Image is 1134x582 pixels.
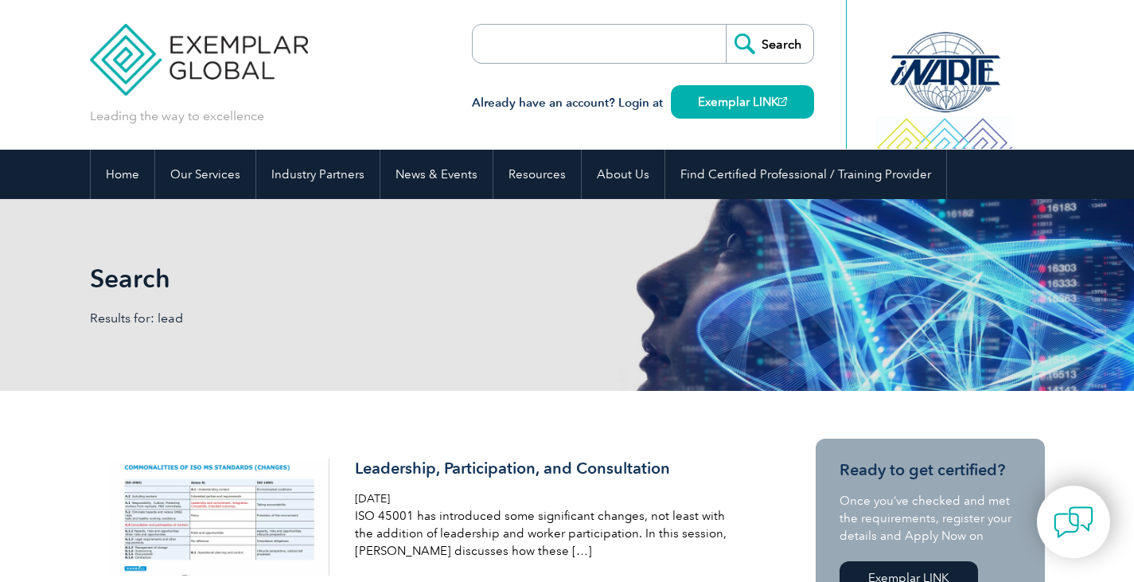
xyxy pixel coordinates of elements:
[778,97,787,106] img: open_square.png
[726,25,813,63] input: Search
[90,263,701,294] h1: Search
[840,460,1021,480] h3: Ready to get certified?
[665,150,946,199] a: Find Certified Professional / Training Provider
[1054,502,1093,542] img: contact-chat.png
[355,507,732,560] p: ISO 45001 has introduced some significant changes, not least with the addition of leadership and ...
[472,93,814,113] h3: Already have an account? Login at
[110,459,330,576] img: leadership-participation-and-consultation-900x480-1-300x160.png
[671,85,814,119] a: Exemplar LINK
[90,107,264,125] p: Leading the way to excellence
[380,150,493,199] a: News & Events
[355,492,390,506] span: [DATE]
[840,492,1021,545] p: Once you’ve checked and met the requirements, register your details and Apply Now on
[155,150,255,199] a: Our Services
[355,459,732,478] h3: Leadership, Participation, and Consultation
[91,150,154,199] a: Home
[90,310,567,327] p: Results for: lead
[256,150,380,199] a: Industry Partners
[582,150,664,199] a: About Us
[493,150,581,199] a: Resources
